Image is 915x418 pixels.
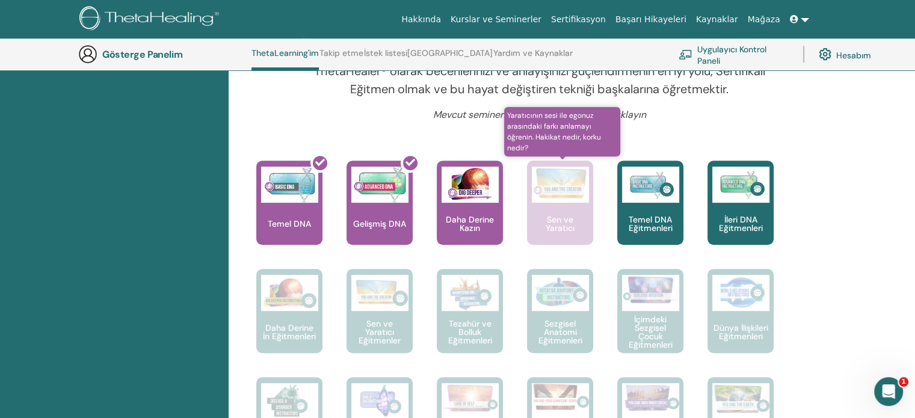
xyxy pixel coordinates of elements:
[538,318,582,346] font: Sezgisel Anatomi Eğitmenleri
[251,48,319,70] a: ThetaLearning'im
[546,8,611,31] a: Sertifikasyon
[442,383,499,413] img: Kendini Sevme Eğitmenleri
[359,318,401,346] font: Sen ve Yaratıcı Eğitmenler
[532,383,589,410] img: Siz ve Önemli Diğer Eğitmenleriniz
[527,161,593,269] a: Yaratıcının sesi ile egonuz arasındaki farkı anlamayı öğrenin. Hakikat nedir, korku nedir? Sen ve...
[546,214,575,233] font: Sen ve Yaratıcı
[319,48,363,58] font: Takip etme
[742,8,784,31] a: Mağaza
[256,269,322,377] a: Daha Derine İn Eğitmenleri Daha Derine İn Eğitmenleri
[622,275,679,304] img: İçimdeki Sezgisel Çocuk Eğitmenleri
[347,269,413,377] a: Sen ve Yaratıcı Eğitmenler Sen ve Yaratıcı Eğitmenler
[493,48,573,67] a: Yardım ve Kaynaklar
[712,383,769,414] img: Siz ve Dünya Eğitmenleri
[396,8,446,31] a: Hakkında
[507,111,601,153] font: Yaratıcının sesi ile egonuz arasındaki farkı anlamayı öğrenin. Hakikat nedir, korku nedir?
[442,275,499,311] img: Tezahür ve Bolluk Eğitmenleri
[622,167,679,203] img: Temel DNA Eğitmenleri
[319,48,363,67] a: Takip etme
[256,161,322,269] a: Temel DNA Temel DNA
[451,14,541,24] font: Kurslar ve Seminerler
[437,269,503,377] a: Tezahür ve Bolluk Eğitmenleri Tezahür ve Bolluk Eğitmenleri
[819,45,831,63] img: cog.svg
[407,48,493,58] font: [GEOGRAPHIC_DATA]
[697,43,766,66] font: Uygulayıcı Kontrol Paneli
[615,14,686,24] font: Başarı Hikayeleri
[819,41,871,67] a: Hesabım
[629,314,673,350] font: İçimdeki Sezgisel Çocuk Eğitmenleri
[707,269,774,377] a: Dünya İlişkileri Eğitmenleri Dünya İlişkileri Eğitmenleri
[448,318,492,346] font: Tezahür ve Bolluk Eğitmenleri
[713,322,768,342] font: Dünya İlişkileri Eğitmenleri
[611,8,691,31] a: Başarı Hikayeleri
[401,14,441,24] font: Hakkında
[532,167,589,200] img: Sen ve Yaratıcı
[527,269,593,377] a: Sezgisel Anatomi Eğitmenleri Sezgisel Anatomi Eğitmenleri
[263,322,316,342] font: Daha Derine İn Eğitmenleri
[617,161,683,269] a: Temel DNA Eğitmenleri Temel DNA Eğitmenleri
[79,6,223,33] img: logo.png
[261,167,318,203] img: Temel DNA
[551,14,606,24] font: Sertifikasyon
[696,14,738,24] font: Kaynaklar
[353,218,406,229] font: Gelişmiş DNA
[679,49,692,60] img: chalkboard-teacher.svg
[707,161,774,269] a: İleri DNA Eğitmenleri İleri DNA Eğitmenleri
[622,383,679,412] img: Siz ve Yakın Çevrenizdeki Eğitmenler
[251,48,319,58] font: ThetaLearning'im
[437,161,503,269] a: Daha Derine Kazın Daha Derine Kazın
[617,269,683,377] a: İçimdeki Sezgisel Çocuk Eğitmenleri İçimdeki Sezgisel Çocuk Eğitmenleri
[351,167,408,203] img: Gelişmiş DNA
[347,161,413,269] a: Gelişmiş DNA Gelişmiş DNA
[901,378,906,386] font: 1
[679,41,789,67] a: Uygulayıcı Kontrol Paneli
[532,275,589,311] img: Sezgisel Anatomi Eğitmenleri
[446,214,494,233] font: Daha Derine Kazın
[407,48,493,67] a: [GEOGRAPHIC_DATA]
[747,14,780,24] font: Mağaza
[364,48,407,67] a: İstek listesi
[261,275,318,311] img: Daha Derine İn Eğitmenleri
[351,275,408,311] img: Sen ve Yaratıcı Eğitmenler
[712,275,769,311] img: Dünya İlişkileri Eğitmenleri
[836,49,871,60] font: Hesabım
[691,8,743,31] a: Kaynaklar
[442,167,499,203] img: Daha Derine Kazın
[78,45,97,64] img: generic-user-icon.jpg
[874,377,903,406] iframe: Intercom canlı sohbet
[364,48,407,58] font: İstek listesi
[629,214,673,233] font: Temel DNA Eğitmenleri
[446,8,546,31] a: Kurslar ve Seminerler
[433,108,646,121] font: Mevcut seminerleri aramak için bir kursa tıklayın
[493,48,573,58] font: Yardım ve Kaynaklar
[102,48,182,61] font: Gösterge Panelim
[712,167,769,203] img: İleri DNA Eğitmenleri
[719,214,763,233] font: İleri DNA Eğitmenleri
